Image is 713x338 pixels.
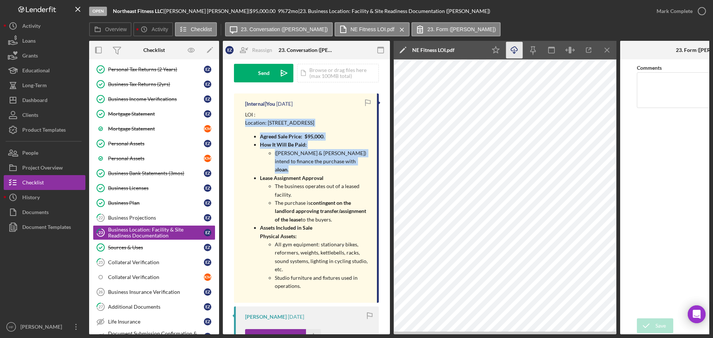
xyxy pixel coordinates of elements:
button: History [4,190,85,205]
a: Mortgage StatementEZ [93,106,215,121]
div: Business Licenses [108,185,204,191]
button: Documents [4,205,85,220]
button: Dashboard [4,93,85,108]
p: All gym equipment: stationary bikes, reformers, weights, kettlebells, racks, sound systems, light... [275,240,369,274]
label: Comments [637,65,662,71]
button: Product Templates [4,122,85,137]
div: Dashboard [22,93,48,109]
div: Mortgage Statement [108,111,204,117]
div: Mortgage Statement [108,126,204,132]
div: Personal Assets [108,155,204,161]
label: NE Fitness LOI.pdf [351,26,394,32]
button: Save [637,318,673,333]
div: Document Templates [22,220,71,236]
div: Project Overview [22,160,63,177]
div: $95,000.00 [250,8,278,14]
a: Business Income VerificationsEZ [93,92,215,106]
div: E Z [204,214,211,221]
div: Checklist [143,47,165,53]
button: Project Overview [4,160,85,175]
div: Life Insurance [108,319,204,325]
div: Checklist [22,175,44,192]
div: Open [89,7,107,16]
p: Location: [STREET_ADDRESS] [245,119,369,127]
a: Business Bank Statements (3mos)EZ [93,166,215,181]
strong: Physical Assets: [260,233,297,239]
time: 2025-08-19 20:20 [276,101,293,107]
a: Personal AssetsKM [93,151,215,166]
button: Overview [89,22,131,36]
div: E Z [204,95,211,103]
label: Checklist [191,26,212,32]
a: Business LicensesEZ [93,181,215,196]
div: Collateral Verification [108,259,204,265]
button: HF[PERSON_NAME] [4,319,85,334]
strong: How It Will Be Paid: [260,141,307,148]
a: Personal Tax Returns (2 Years)EZ [93,62,215,77]
a: Business PlanEZ [93,196,215,210]
button: Document Templates [4,220,85,234]
div: [PERSON_NAME] [245,314,287,320]
div: E Z [204,110,211,118]
div: Loans [22,33,36,50]
div: Additional Documents [108,304,204,310]
label: Activity [152,26,168,32]
tspan: 22 [98,215,103,220]
strong: Agreed Sale Price: [260,133,302,140]
a: Business Tax Returns (2yrs)EZ [93,77,215,92]
a: 23Business Location: Facility & Site Readiness DocumentationEZ [93,225,215,240]
div: 9 % [278,8,285,14]
div: Collateral Verification [108,274,204,280]
button: Long-Term [4,78,85,93]
div: E Z [204,318,211,325]
div: [PERSON_NAME] [PERSON_NAME] | [165,8,250,14]
button: Mark Complete [649,4,709,19]
tspan: 26 [98,290,103,294]
div: Business Location: Facility & Site Readiness Documentation [108,227,204,239]
text: HF [9,325,14,329]
strong: Lease Assignment Approval [260,175,323,181]
div: E Z [204,259,211,266]
div: | [113,8,165,14]
div: Personal Tax Returns (2 Years) [108,66,204,72]
div: 72 mo [285,8,298,14]
p: LOI : [245,111,369,119]
strong: $95,000 [305,133,323,140]
tspan: 27 [98,304,103,309]
div: Business Insurance Verification [108,289,204,295]
p: The business operates out of a leased facility. [275,182,369,199]
div: Personal Assets [108,141,204,147]
button: Send [234,64,293,82]
button: Clients [4,108,85,122]
div: Save [655,318,666,333]
strong: loan [277,166,287,173]
div: E Z [204,288,211,296]
button: Educational [4,63,85,78]
div: Sources & Uses [108,245,204,250]
button: 23. Form ([PERSON_NAME]) [411,22,501,36]
div: K M [204,155,211,162]
a: Mortgage StatementKM [93,121,215,136]
a: Activity [4,19,85,33]
b: Northeast Fitness LLC [113,8,163,14]
div: | 23. Business Location: Facility & Site Readiness Documentation ([PERSON_NAME]) [298,8,490,14]
strong: contingent on the landlord approving transfer/assignment of the lease [275,200,367,223]
div: Send [258,64,270,82]
div: E Z [204,184,211,192]
label: 23. Form ([PERSON_NAME]) [427,26,496,32]
div: Business Projections [108,215,204,221]
a: Sources & UsesEZ [93,240,215,255]
div: Documents [22,205,49,221]
div: Business Plan [108,200,204,206]
button: Checklist [4,175,85,190]
div: Business Tax Returns (2yrs) [108,81,204,87]
button: Loans [4,33,85,48]
a: 25Collateral VerificationEZ [93,255,215,270]
div: E Z [225,46,234,54]
div: Business Bank Statements (3mos) [108,170,204,176]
